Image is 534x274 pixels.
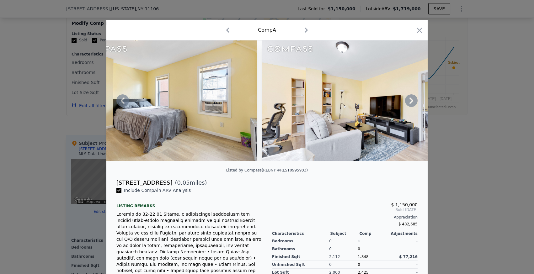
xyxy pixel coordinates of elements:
div: Listed by Compass (REBNY #RLS10995933) [226,168,308,172]
div: Comp A [258,26,276,34]
div: 2,112 [329,253,358,261]
span: 0.05 [177,179,190,186]
img: Property Img [76,40,257,161]
span: Sold [DATE] [272,207,418,212]
div: [STREET_ADDRESS] [116,178,172,187]
div: - [389,245,418,253]
img: Property Img [262,40,443,161]
div: Subject [330,231,360,236]
span: $ 77,216 [399,255,418,259]
div: Appreciation [272,215,418,220]
div: 0 [358,245,389,253]
div: 0 [329,245,358,253]
span: Include Comp A in ARV Analysis [121,188,193,193]
div: Adjustments [388,231,418,236]
div: Unfinished Sqft [272,261,329,269]
span: 0 [358,262,360,267]
div: - [389,237,418,245]
div: Comp [359,231,388,236]
span: $ 482,685 [398,222,418,226]
div: Bathrooms [272,245,329,253]
div: 0 [358,237,389,245]
div: 0 [329,237,358,245]
div: Finished Sqft [272,253,329,261]
div: Bedrooms [272,237,329,245]
div: - [389,261,418,269]
div: Listing remarks [116,198,262,208]
span: 1,848 [358,255,368,259]
div: Characteristics [272,231,330,236]
div: 0 [329,261,358,269]
span: $ 1,150,000 [391,202,418,207]
span: ( miles) [172,178,207,187]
